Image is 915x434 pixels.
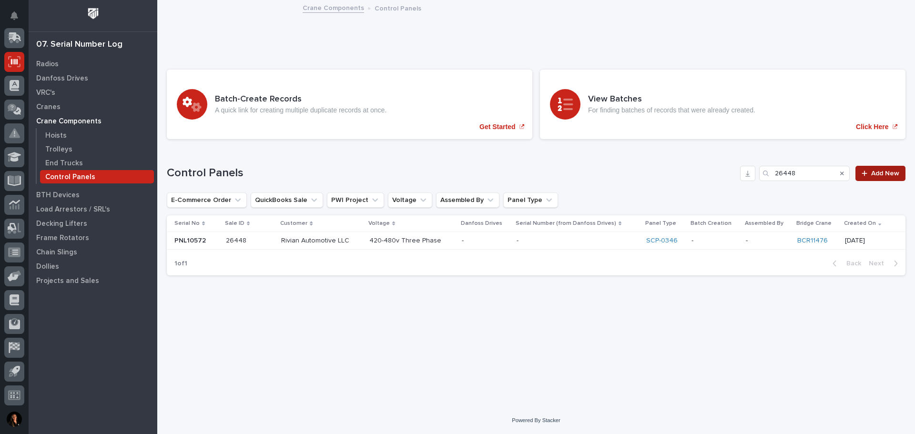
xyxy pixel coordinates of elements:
a: Projects and Sales [29,273,157,288]
span: Add New [871,170,899,177]
a: Get Started [167,70,532,139]
p: Batch Creation [691,218,732,229]
p: Crane Components [36,117,102,126]
p: Dollies [36,262,59,271]
p: Bridge Crane [796,218,832,229]
span: Back [841,259,861,268]
div: Notifications [12,11,24,27]
p: Load Arrestors / SRL's [36,205,110,214]
p: Serial Number (from Danfoss Drives) [516,218,616,229]
a: VRC's [29,85,157,100]
h1: Control Panels [167,166,736,180]
a: Danfoss Drives [29,71,157,85]
a: Frame Rotators [29,231,157,245]
a: Radios [29,57,157,71]
p: Radios [36,60,59,69]
h3: View Batches [588,94,755,105]
button: Voltage [388,192,432,208]
p: - [691,237,738,245]
p: Serial No [174,218,200,229]
p: Danfoss Drives [36,74,88,83]
span: Next [869,259,890,268]
a: Hoists [37,129,157,142]
a: Click Here [540,70,905,139]
p: Customer [280,218,307,229]
p: PNL10572 [174,235,208,245]
img: Workspace Logo [84,5,102,22]
p: Panel Type [645,218,676,229]
button: Back [825,259,865,268]
p: Chain Slings [36,248,77,257]
p: Sale ID [225,218,244,229]
p: VRC's [36,89,55,97]
p: Trolleys [45,145,72,154]
button: PWI Project [327,192,384,208]
p: For finding batches of records that were already created. [588,106,755,114]
p: Frame Rotators [36,234,89,242]
button: E-Commerce Order [167,192,247,208]
p: Control Panels [45,173,95,182]
a: Dollies [29,259,157,273]
p: 26448 [226,235,248,245]
a: Chain Slings [29,245,157,259]
a: Crane Components [29,114,157,128]
p: [DATE] [845,237,890,245]
p: - [462,237,509,245]
p: End Trucks [45,159,83,168]
p: 420-480v Three Phase [369,235,443,245]
p: Created On [844,218,876,229]
button: QuickBooks Sale [251,192,323,208]
p: Cranes [36,103,61,111]
button: Panel Type [503,192,558,208]
a: Add New [855,166,905,181]
p: Click Here [856,123,888,131]
a: Powered By Stacker [512,417,560,423]
p: Voltage [368,218,390,229]
p: - [517,235,520,245]
input: Search [759,166,850,181]
a: Crane Components [303,2,364,13]
p: Control Panels [375,2,421,13]
a: End Trucks [37,156,157,170]
p: Projects and Sales [36,277,99,285]
a: Cranes [29,100,157,114]
a: SCP-0346 [646,237,678,245]
p: Hoists [45,131,67,140]
p: Danfoss Drives [461,218,502,229]
p: Get Started [479,123,515,131]
a: Trolleys [37,142,157,156]
p: - [746,237,790,245]
p: BTH Devices [36,191,80,200]
p: Assembled By [745,218,783,229]
button: users-avatar [4,409,24,429]
p: Decking Lifters [36,220,87,228]
p: A quick link for creating multiple duplicate records at once. [215,106,386,114]
a: BCR11476 [797,237,828,245]
button: Next [865,259,905,268]
tr: PNL10572PNL10572 2644826448 Rivian Automotive LLCRivian Automotive LLC 420-480v Three Phase420-48... [167,232,905,250]
p: 1 of 1 [167,252,195,275]
button: Assembled By [436,192,499,208]
p: Rivian Automotive LLC [281,235,351,245]
div: 07. Serial Number Log [36,40,122,50]
a: BTH Devices [29,188,157,202]
h3: Batch-Create Records [215,94,386,105]
button: Notifications [4,6,24,26]
a: Load Arrestors / SRL's [29,202,157,216]
a: Decking Lifters [29,216,157,231]
a: Control Panels [37,170,157,183]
